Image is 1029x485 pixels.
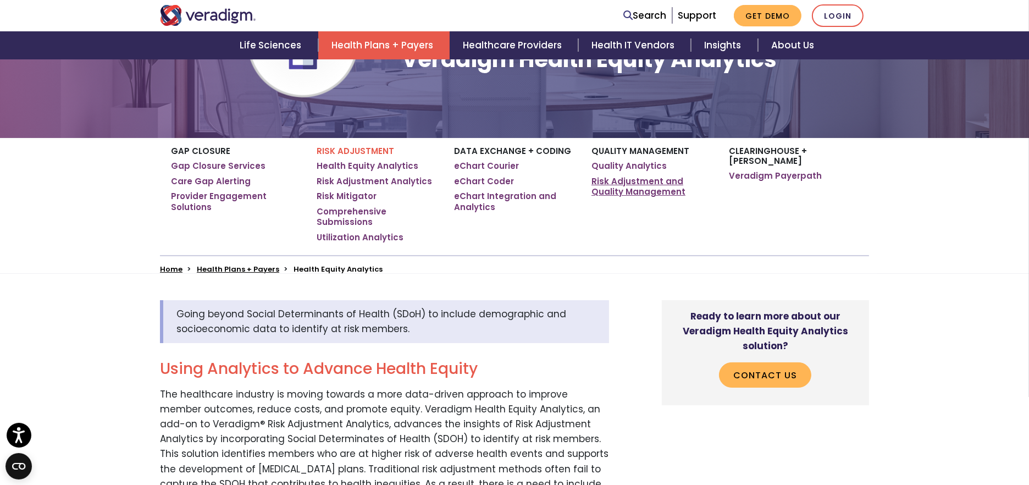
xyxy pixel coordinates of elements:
[317,161,418,172] a: Health Equity Analytics
[812,4,864,27] a: Login
[734,5,801,26] a: Get Demo
[683,310,848,352] strong: Ready to learn more about our Veradigm Health Equity Analytics solution?
[578,31,691,59] a: Health IT Vendors
[317,176,432,187] a: Risk Adjustment Analytics
[318,31,450,59] a: Health Plans + Payers
[171,161,265,172] a: Gap Closure Services
[5,453,32,480] button: Open CMP widget
[450,31,578,59] a: Healthcare Providers
[758,31,827,59] a: About Us
[454,191,575,212] a: eChart Integration and Analytics
[623,8,666,23] a: Search
[729,170,822,181] a: Veradigm Payerpath
[454,176,514,187] a: eChart Coder
[317,191,377,202] a: Risk Mitigator
[317,206,438,228] a: Comprehensive Submissions
[678,9,716,22] a: Support
[226,31,318,59] a: Life Sciences
[171,191,300,212] a: Provider Engagement Solutions
[160,264,182,274] a: Home
[317,232,403,243] a: Utilization Analytics
[197,264,279,274] a: Health Plans + Payers
[454,161,519,172] a: eChart Courier
[591,176,712,197] a: Risk Adjustment and Quality Management
[719,362,811,388] a: Contact Us
[591,161,667,172] a: Quality Analytics
[691,31,757,59] a: Insights
[176,307,566,335] span: Going beyond Social Determinants of Health (SDoH) to include demographic and socioeconomic data t...
[160,5,256,26] img: Veradigm logo
[818,406,1016,472] iframe: Drift Chat Widget
[402,46,777,73] h1: Veradigm Health Equity Analytics
[171,176,251,187] a: Care Gap Alerting
[160,360,609,378] h2: Using Analytics to Advance Health Equity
